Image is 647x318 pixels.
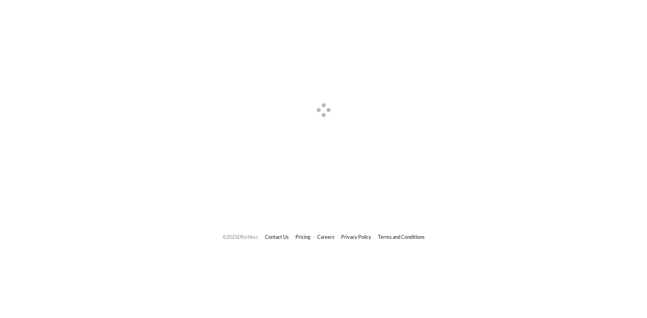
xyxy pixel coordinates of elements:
[378,234,425,240] a: Terms and Conditions
[265,234,289,240] a: Contact Us
[341,234,371,240] a: Privacy Policy
[295,234,311,240] a: Pricing
[317,234,335,240] a: Careers
[223,234,258,240] span: © 2025 Effortless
